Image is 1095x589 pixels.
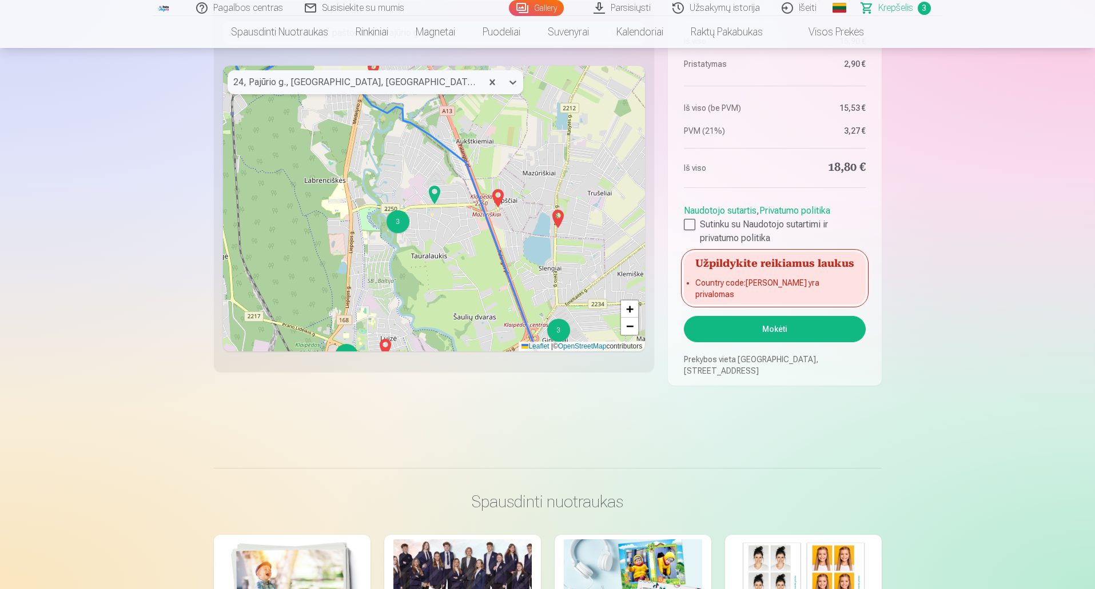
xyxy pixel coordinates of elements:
[684,160,769,176] dt: Iš viso
[489,185,507,212] img: Marker
[781,102,866,114] dd: 15,53 €
[684,354,865,376] p: Prekybos vieta [GEOGRAPHIC_DATA], [STREET_ADDRESS]
[519,342,645,351] div: © contributors
[781,58,866,70] dd: 2,90 €
[684,252,865,273] h5: Užpildykite reikiamus laukus
[558,342,607,350] a: OpenStreetMap
[534,16,603,48] a: Suvenyrai
[684,125,769,137] dt: PVM (21%)
[626,319,634,333] span: −
[547,318,548,319] div: 3
[759,205,830,216] a: Privatumo politika
[217,16,342,48] a: Spausdinti nuotraukas
[684,205,756,216] a: Naudotojo sutartis
[684,218,865,245] label: Sutinku su Naudotojo sutartimi ir privatumo politika
[547,319,570,342] div: 3
[684,58,769,70] dt: Pristatymas
[223,491,873,512] h3: Spausdinti nuotraukas
[918,2,931,15] span: 3
[342,16,402,48] a: Rinkiniai
[402,16,469,48] a: Magnetai
[386,210,387,211] div: 3
[621,300,638,318] a: Zoom in
[677,16,777,48] a: Raktų pakabukas
[781,160,866,176] dd: 18,80 €
[364,56,383,83] img: Marker
[425,181,444,209] img: Marker
[695,277,854,300] li: Country code : [PERSON_NAME] yra privalomas
[469,16,534,48] a: Puodeliai
[626,302,634,316] span: +
[521,342,549,350] a: Leaflet
[684,316,865,342] button: Mokėti
[387,210,409,233] div: 3
[335,343,336,344] div: 2
[684,102,769,114] dt: Iš viso (be PVM)
[621,318,638,335] a: Zoom out
[684,199,865,245] div: ,
[878,1,913,15] span: Krepšelis
[549,205,567,233] img: Marker
[335,344,358,367] div: 2
[781,125,866,137] dd: 3,27 €
[777,16,878,48] a: Visos prekės
[376,334,395,362] img: Marker
[551,342,553,350] span: |
[158,5,170,11] img: /fa5
[603,16,677,48] a: Kalendoriai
